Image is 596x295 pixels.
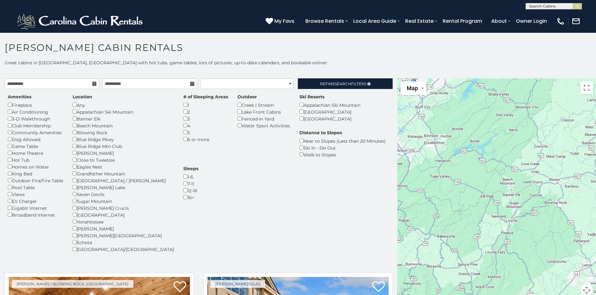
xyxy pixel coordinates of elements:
div: [PERSON_NAME] Lake [73,184,174,191]
div: Any [73,101,174,108]
div: Home Theatre [8,150,63,156]
div: 5 [183,129,228,136]
div: Sugar Mountain [73,198,174,204]
div: 1-6 [183,173,198,180]
span: My Favs [274,17,294,25]
div: Fireplace [8,101,63,108]
a: Browse Rentals [302,16,347,27]
div: Banner Elk [73,115,174,122]
div: Gigabit Internet [8,204,63,211]
a: About [488,16,510,27]
label: # of Sleeping Areas [183,94,228,100]
div: Community Amenities [8,129,63,136]
div: Grandfather Mountain [73,170,174,177]
div: 16+ [183,194,198,201]
div: Blue Ridge Mtn Club [73,143,174,150]
span: Refine Filters [320,81,366,86]
div: Fenced-In Yard [237,115,290,122]
span: Map [407,85,418,91]
label: Distance to Slopes [299,130,342,136]
div: Ski In - Ski Out [299,144,386,151]
div: 3 [183,115,228,122]
a: Local Area Guide [350,16,399,27]
div: [GEOGRAPHIC_DATA]/[GEOGRAPHIC_DATA] [73,246,174,253]
div: [PERSON_NAME] [73,225,174,232]
div: Broadband Internet [8,211,63,218]
div: 7-11 [183,180,198,187]
div: Echota [73,239,174,246]
div: [PERSON_NAME][GEOGRAPHIC_DATA] [73,232,174,239]
div: [GEOGRAPHIC_DATA] [73,211,174,218]
label: Sleeps [183,165,198,172]
div: Walk to Slopes [299,151,386,158]
div: 3-D Walkthrough [8,115,63,122]
label: Ski Resorts [299,94,324,100]
a: Rental Program [440,16,485,27]
a: Real Estate [402,16,437,27]
div: Club Membership [8,122,63,129]
div: King Bed [8,170,63,177]
img: phone-regular-white.png [556,17,565,26]
div: 2 [183,108,228,115]
button: Toggle fullscreen view [580,81,593,94]
div: Views [8,191,63,198]
div: Seven Devils [73,191,174,198]
a: My Favs [266,17,296,25]
div: 6 or more [183,136,228,143]
label: Location [73,94,92,100]
div: Yonahlossee [73,218,174,225]
div: Appalachian Ski Mountain [73,108,174,115]
div: Lake Front Cabins [237,108,290,115]
div: [PERSON_NAME] [73,150,174,156]
div: 12-16 [183,187,198,194]
div: Close to Tweetsie [73,156,174,163]
img: White-1-2.png [16,12,145,31]
div: Hot Tub [8,156,63,163]
div: Air Conditioning [8,108,63,115]
a: Add to favorites [174,281,186,294]
div: [GEOGRAPHIC_DATA] [299,108,360,115]
div: Homes on Water [8,163,63,170]
div: [GEOGRAPHIC_DATA] [299,115,360,122]
div: Dog Allowed [8,136,63,143]
div: 1 [183,101,228,108]
div: [GEOGRAPHIC_DATA] / [PERSON_NAME] [73,177,174,184]
div: Blue Ridge Pkwy [73,136,174,143]
img: mail-regular-white.png [572,17,580,26]
div: Game Table [8,143,63,150]
div: Outdoor Fire/Fire Table [8,177,63,184]
button: Change map style [400,81,426,95]
div: 4 [183,122,228,129]
div: Creek | Stream [237,101,290,108]
span: Search [335,81,351,86]
label: Outdoor [237,94,257,100]
div: [PERSON_NAME] Crucis [73,204,174,211]
div: Near to Slopes (Less than 20 Minutes) [299,137,386,144]
a: [PERSON_NAME]/Vilas [211,280,265,288]
a: Owner Login [513,16,550,27]
div: Water Sport Activities [237,122,290,129]
a: Add to favorites [372,281,385,294]
div: EV Charger [8,198,63,204]
a: RefineSearchFilters [298,78,392,89]
div: Pool Table [8,184,63,191]
div: Beech Mountain [73,122,174,129]
div: Blowing Rock [73,129,174,136]
a: [PERSON_NAME] / Blowing Rock, [GEOGRAPHIC_DATA] [12,280,133,288]
label: Amenities [8,94,31,100]
div: Appalachian Ski Mountain [299,101,360,108]
div: Eagles Nest [73,163,174,170]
